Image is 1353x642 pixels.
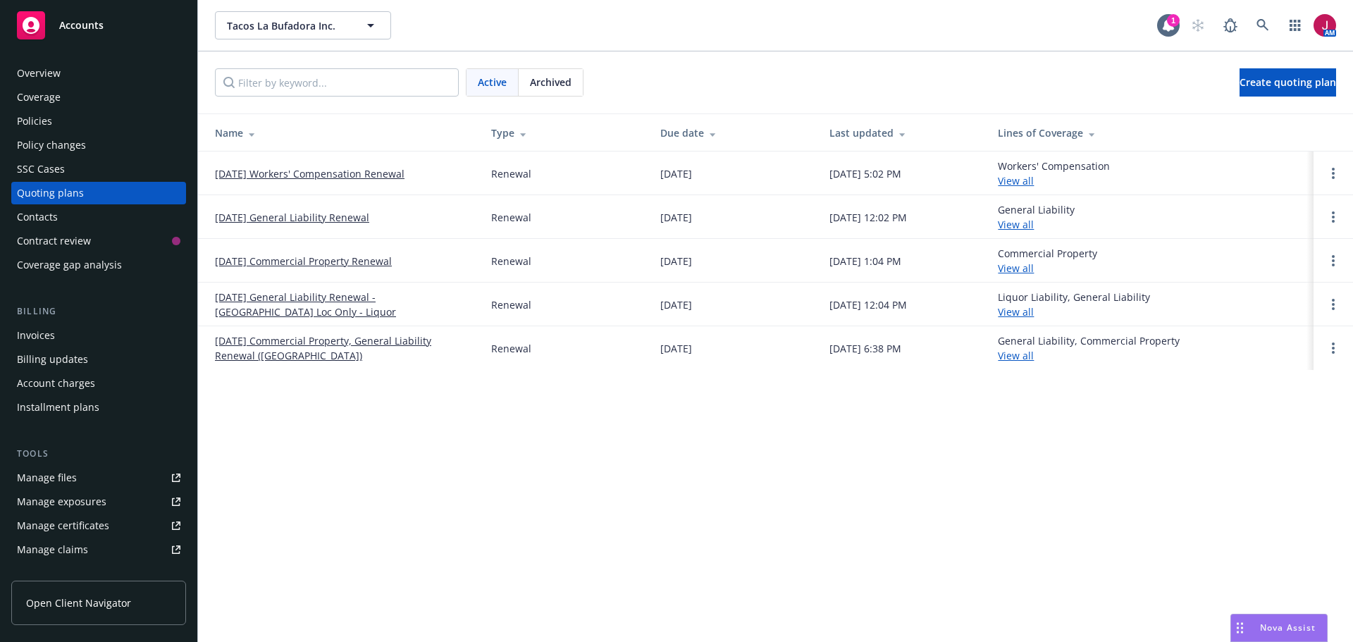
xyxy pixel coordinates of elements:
[11,467,186,489] a: Manage files
[17,348,88,371] div: Billing updates
[998,305,1034,319] a: View all
[11,110,186,132] a: Policies
[1240,75,1336,89] span: Create quoting plan
[17,396,99,419] div: Installment plans
[11,6,186,45] a: Accounts
[11,230,186,252] a: Contract review
[478,75,507,89] span: Active
[11,324,186,347] a: Invoices
[11,86,186,109] a: Coverage
[17,134,86,156] div: Policy changes
[17,182,84,204] div: Quoting plans
[17,230,91,252] div: Contract review
[829,341,901,356] div: [DATE] 6:38 PM
[1167,14,1180,27] div: 1
[1260,622,1316,634] span: Nova Assist
[998,290,1150,319] div: Liquor Liability, General Liability
[1325,165,1342,182] a: Open options
[491,166,531,181] div: Renewal
[17,372,95,395] div: Account charges
[11,206,186,228] a: Contacts
[1325,209,1342,226] a: Open options
[491,297,531,312] div: Renewal
[11,158,186,180] a: SSC Cases
[215,210,369,225] a: [DATE] General Liability Renewal
[530,75,572,89] span: Archived
[491,341,531,356] div: Renewal
[59,20,104,31] span: Accounts
[11,538,186,561] a: Manage claims
[1325,252,1342,269] a: Open options
[11,562,186,585] a: Manage BORs
[491,125,638,140] div: Type
[1231,615,1249,641] div: Drag to move
[998,246,1097,276] div: Commercial Property
[17,62,61,85] div: Overview
[11,514,186,537] a: Manage certificates
[17,467,77,489] div: Manage files
[660,341,692,356] div: [DATE]
[998,174,1034,187] a: View all
[998,349,1034,362] a: View all
[17,490,106,513] div: Manage exposures
[227,18,349,33] span: Tacos La Bufadora Inc.
[11,304,186,319] div: Billing
[998,218,1034,231] a: View all
[660,254,692,268] div: [DATE]
[829,125,976,140] div: Last updated
[17,158,65,180] div: SSC Cases
[829,254,901,268] div: [DATE] 1:04 PM
[998,333,1180,363] div: General Liability, Commercial Property
[829,166,901,181] div: [DATE] 5:02 PM
[1325,296,1342,313] a: Open options
[17,206,58,228] div: Contacts
[215,166,404,181] a: [DATE] Workers' Compensation Renewal
[1230,614,1328,642] button: Nova Assist
[1281,11,1309,39] a: Switch app
[17,324,55,347] div: Invoices
[215,125,469,140] div: Name
[17,86,61,109] div: Coverage
[11,490,186,513] a: Manage exposures
[829,297,907,312] div: [DATE] 12:04 PM
[17,538,88,561] div: Manage claims
[11,372,186,395] a: Account charges
[215,333,469,363] a: [DATE] Commercial Property, General Liability Renewal ([GEOGRAPHIC_DATA])
[660,297,692,312] div: [DATE]
[660,210,692,225] div: [DATE]
[998,125,1302,140] div: Lines of Coverage
[17,562,83,585] div: Manage BORs
[998,261,1034,275] a: View all
[1249,11,1277,39] a: Search
[1240,68,1336,97] a: Create quoting plan
[1216,11,1244,39] a: Report a Bug
[11,348,186,371] a: Billing updates
[491,210,531,225] div: Renewal
[26,595,131,610] span: Open Client Navigator
[11,447,186,461] div: Tools
[11,134,186,156] a: Policy changes
[491,254,531,268] div: Renewal
[11,62,186,85] a: Overview
[215,68,459,97] input: Filter by keyword...
[11,182,186,204] a: Quoting plans
[660,166,692,181] div: [DATE]
[11,254,186,276] a: Coverage gap analysis
[215,290,469,319] a: [DATE] General Liability Renewal - [GEOGRAPHIC_DATA] Loc Only - Liquor
[17,514,109,537] div: Manage certificates
[215,11,391,39] button: Tacos La Bufadora Inc.
[829,210,907,225] div: [DATE] 12:02 PM
[17,254,122,276] div: Coverage gap analysis
[1184,11,1212,39] a: Start snowing
[215,254,392,268] a: [DATE] Commercial Property Renewal
[11,396,186,419] a: Installment plans
[1314,14,1336,37] img: photo
[998,159,1110,188] div: Workers' Compensation
[660,125,807,140] div: Due date
[17,110,52,132] div: Policies
[998,202,1075,232] div: General Liability
[1325,340,1342,357] a: Open options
